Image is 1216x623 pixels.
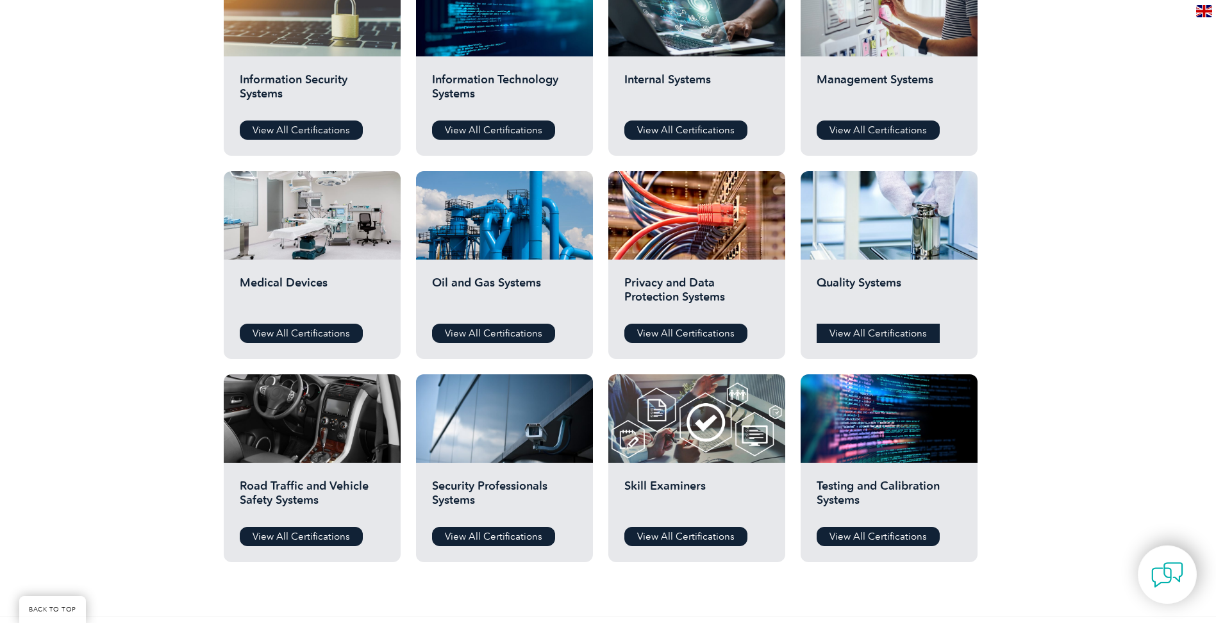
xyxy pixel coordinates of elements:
[817,120,940,140] a: View All Certifications
[624,72,769,111] h2: Internal Systems
[1151,559,1183,591] img: contact-chat.png
[432,527,555,546] a: View All Certifications
[817,324,940,343] a: View All Certifications
[817,276,962,314] h2: Quality Systems
[240,72,385,111] h2: Information Security Systems
[432,120,555,140] a: View All Certifications
[817,479,962,517] h2: Testing and Calibration Systems
[624,324,747,343] a: View All Certifications
[432,324,555,343] a: View All Certifications
[240,120,363,140] a: View All Certifications
[624,479,769,517] h2: Skill Examiners
[624,527,747,546] a: View All Certifications
[817,72,962,111] h2: Management Systems
[817,527,940,546] a: View All Certifications
[240,276,385,314] h2: Medical Devices
[240,527,363,546] a: View All Certifications
[240,324,363,343] a: View All Certifications
[432,276,577,314] h2: Oil and Gas Systems
[432,479,577,517] h2: Security Professionals Systems
[240,479,385,517] h2: Road Traffic and Vehicle Safety Systems
[624,276,769,314] h2: Privacy and Data Protection Systems
[19,596,86,623] a: BACK TO TOP
[624,120,747,140] a: View All Certifications
[432,72,577,111] h2: Information Technology Systems
[1196,5,1212,17] img: en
